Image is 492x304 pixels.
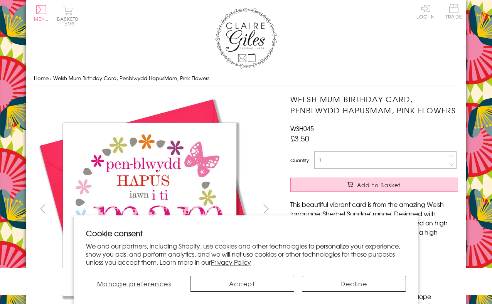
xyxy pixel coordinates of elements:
[416,4,435,19] a: Log In
[34,5,49,21] button: Menu
[258,200,275,217] button: next
[290,94,458,116] h1: Welsh Mum Birthday Card, Penblwydd HapusMam, Pink Flowers
[446,4,462,20] a: Trade
[86,242,406,266] p: We and our partners, including Shopify, use cookies and other technologies to personalize your ex...
[357,181,401,189] span: Add to Basket
[446,4,462,19] span: Trade
[211,257,251,267] a: Privacy Policy
[53,74,209,82] span: Welsh Mum Birthday Card, Penblwydd HapusMam, Pink Flowers
[290,133,309,144] span: £3.50
[86,228,406,238] h2: Cookie consent
[290,178,458,192] button: Add to Basket
[50,74,52,82] span: ›
[34,200,51,217] button: prev
[190,276,294,292] button: Accept
[302,276,406,292] button: Decline
[57,6,78,26] button: Basket0 items
[290,200,458,246] p: This beautiful vibrant card is from the amazing Welsh language 'Sherbet Sundae' range. Designed w...
[34,74,49,82] a: Home
[86,276,182,292] button: Manage preferences
[290,157,309,164] label: Quantity
[290,124,314,133] span: WSH045
[34,15,49,22] span: Menu
[215,8,277,69] img: Claire Giles Greetings Cards
[61,15,78,27] span: 0 items
[34,71,458,86] nav: breadcrumbs
[97,279,172,288] span: Manage preferences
